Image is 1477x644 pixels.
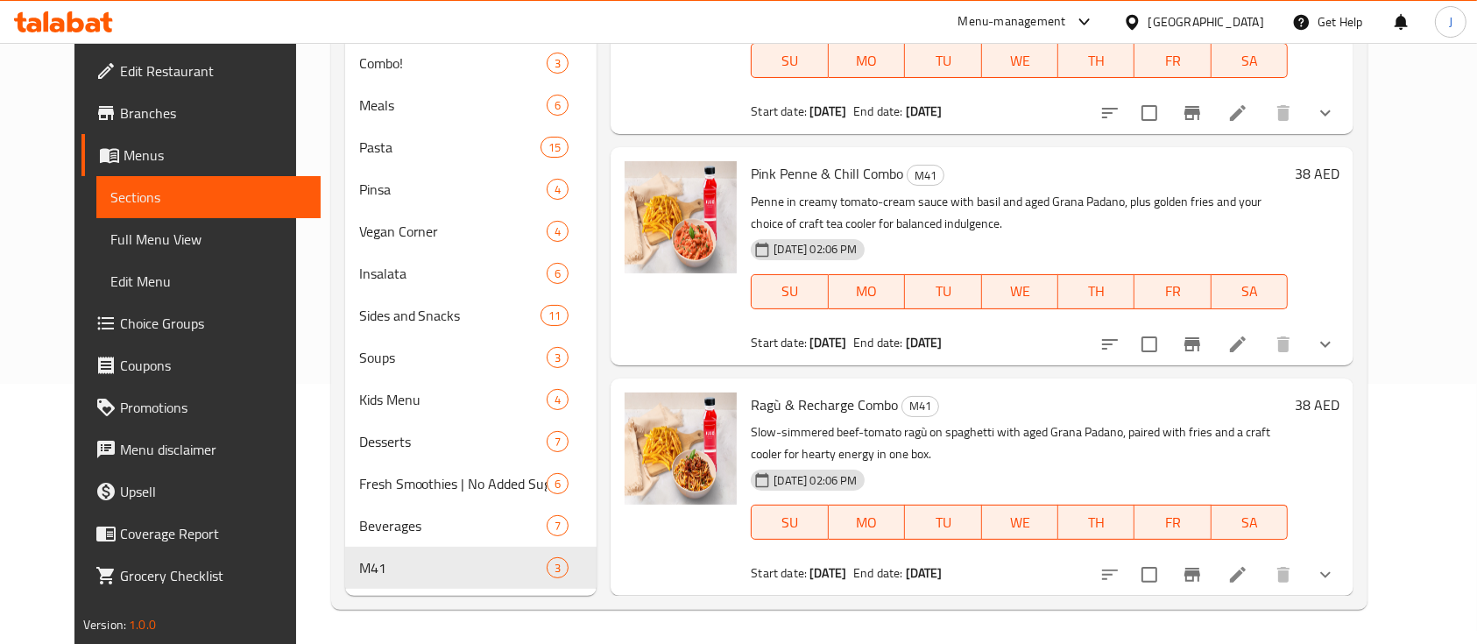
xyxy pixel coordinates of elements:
[836,510,898,535] span: MO
[905,505,981,540] button: TU
[982,505,1058,540] button: WE
[359,305,541,326] span: Sides and Snacks
[541,308,568,324] span: 11
[809,562,846,584] b: [DATE]
[547,389,569,410] div: items
[541,305,569,326] div: items
[548,181,568,198] span: 4
[124,145,307,166] span: Menus
[1219,510,1281,535] span: SA
[908,166,943,186] span: M41
[345,463,597,505] div: Fresh Smoothies | No Added Sugar6
[751,43,828,78] button: SU
[1058,43,1134,78] button: TH
[547,53,569,74] div: items
[1262,323,1304,365] button: delete
[345,126,597,168] div: Pasta15
[1212,274,1288,309] button: SA
[901,396,939,417] div: M41
[359,53,548,74] div: Combo!
[1058,274,1134,309] button: TH
[548,97,568,114] span: 6
[1171,323,1213,365] button: Branch-specific-item
[1262,554,1304,596] button: delete
[120,313,307,334] span: Choice Groups
[958,11,1066,32] div: Menu-management
[1304,554,1346,596] button: show more
[547,95,569,116] div: items
[1134,505,1211,540] button: FR
[359,347,548,368] span: Soups
[1304,92,1346,134] button: show more
[345,379,597,421] div: Kids Menu4
[359,221,548,242] span: Vegan Corner
[548,55,568,72] span: 3
[751,392,898,418] span: Ragù & Recharge Combo
[982,274,1058,309] button: WE
[751,331,807,354] span: Start date:
[548,518,568,534] span: 7
[767,241,864,258] span: [DATE] 02:06 PM
[1134,274,1211,309] button: FR
[345,84,597,126] div: Meals6
[1212,505,1288,540] button: SA
[359,515,548,536] span: Beverages
[120,355,307,376] span: Coupons
[345,547,597,589] div: M413
[1141,510,1204,535] span: FR
[120,60,307,81] span: Edit Restaurant
[81,344,322,386] a: Coupons
[359,431,548,452] div: Desserts
[989,510,1051,535] span: WE
[345,252,597,294] div: Insalata6
[625,393,737,505] img: Ragù & Recharge Combo
[836,48,898,74] span: MO
[359,389,548,410] span: Kids Menu
[1315,334,1336,355] svg: Show Choices
[1212,43,1288,78] button: SA
[110,271,307,292] span: Edit Menu
[751,274,828,309] button: SU
[1089,92,1131,134] button: sort-choices
[1171,92,1213,134] button: Branch-specific-item
[1171,554,1213,596] button: Branch-specific-item
[829,505,905,540] button: MO
[547,263,569,284] div: items
[1131,556,1168,593] span: Select to update
[547,221,569,242] div: items
[547,515,569,536] div: items
[1227,334,1248,355] a: Edit menu item
[359,263,548,284] span: Insalata
[829,274,905,309] button: MO
[81,50,322,92] a: Edit Restaurant
[548,476,568,492] span: 6
[359,137,541,158] span: Pasta
[759,510,821,535] span: SU
[541,139,568,156] span: 15
[120,481,307,502] span: Upsell
[96,218,322,260] a: Full Menu View
[1065,510,1127,535] span: TH
[547,431,569,452] div: items
[905,274,981,309] button: TU
[96,176,322,218] a: Sections
[359,557,548,578] span: M41
[907,165,944,186] div: M41
[1219,48,1281,74] span: SA
[548,350,568,366] span: 3
[905,43,981,78] button: TU
[345,421,597,463] div: Desserts7
[1065,48,1127,74] span: TH
[345,210,597,252] div: Vegan Corner4
[751,562,807,584] span: Start date:
[906,562,943,584] b: [DATE]
[359,473,548,494] span: Fresh Smoothies | No Added Sugar
[751,100,807,123] span: Start date:
[81,302,322,344] a: Choice Groups
[81,513,322,555] a: Coverage Report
